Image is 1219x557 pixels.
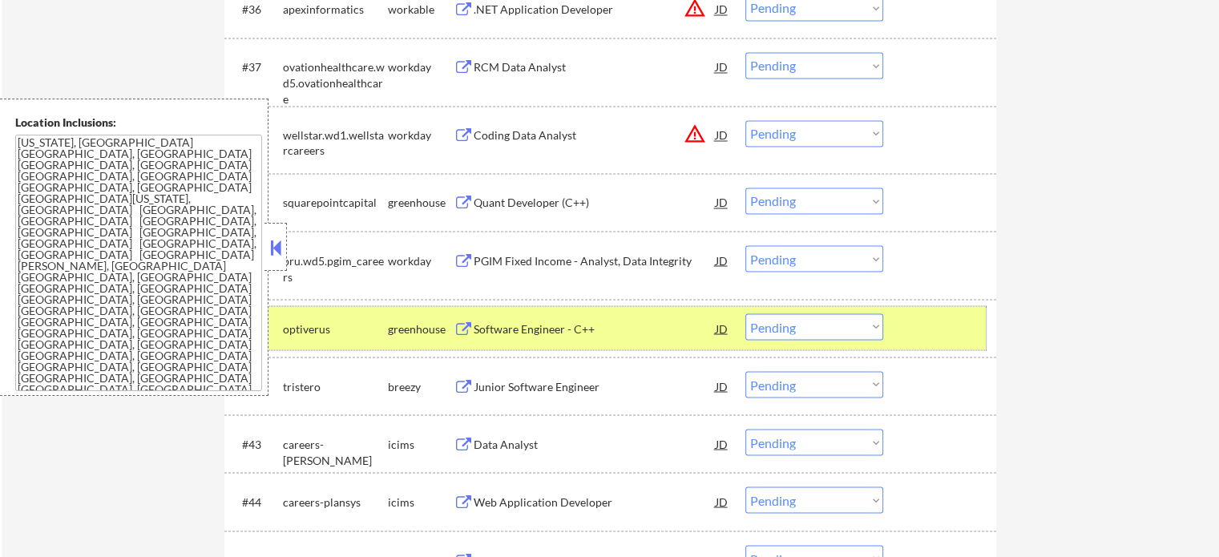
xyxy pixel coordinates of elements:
div: squarepointcapital [283,195,388,211]
div: tristero [283,378,388,394]
div: JD [714,188,730,216]
div: Software Engineer - C++ [474,321,716,337]
div: workday [388,252,454,268]
div: JD [714,486,730,515]
div: apexinformatics [283,2,388,18]
div: .NET Application Developer [474,2,716,18]
div: #44 [242,494,270,510]
div: RCM Data Analyst [474,59,716,75]
div: icims [388,494,454,510]
div: careers-[PERSON_NAME] [283,436,388,467]
div: greenhouse [388,195,454,211]
div: careers-plansys [283,494,388,510]
div: JD [714,429,730,458]
div: icims [388,436,454,452]
div: Quant Developer (C++) [474,195,716,211]
div: JD [714,52,730,81]
div: Web Application Developer [474,494,716,510]
div: #37 [242,59,270,75]
div: JD [714,120,730,149]
div: #43 [242,436,270,452]
div: wellstar.wd1.wellstarcareers [283,127,388,159]
div: optiverus [283,321,388,337]
div: workable [388,2,454,18]
div: workday [388,127,454,143]
div: JD [714,245,730,274]
div: pru.wd5.pgim_careers [283,252,388,284]
div: JD [714,313,730,342]
div: Coding Data Analyst [474,127,716,143]
div: #36 [242,2,270,18]
div: PGIM Fixed Income - Analyst, Data Integrity [474,252,716,268]
div: JD [714,371,730,400]
button: warning_amber [684,123,706,145]
div: ovationhealthcare.wd5.ovationhealthcare [283,59,388,107]
div: Location Inclusions: [15,115,262,131]
div: Data Analyst [474,436,716,452]
div: workday [388,59,454,75]
div: greenhouse [388,321,454,337]
div: Junior Software Engineer [474,378,716,394]
div: breezy [388,378,454,394]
